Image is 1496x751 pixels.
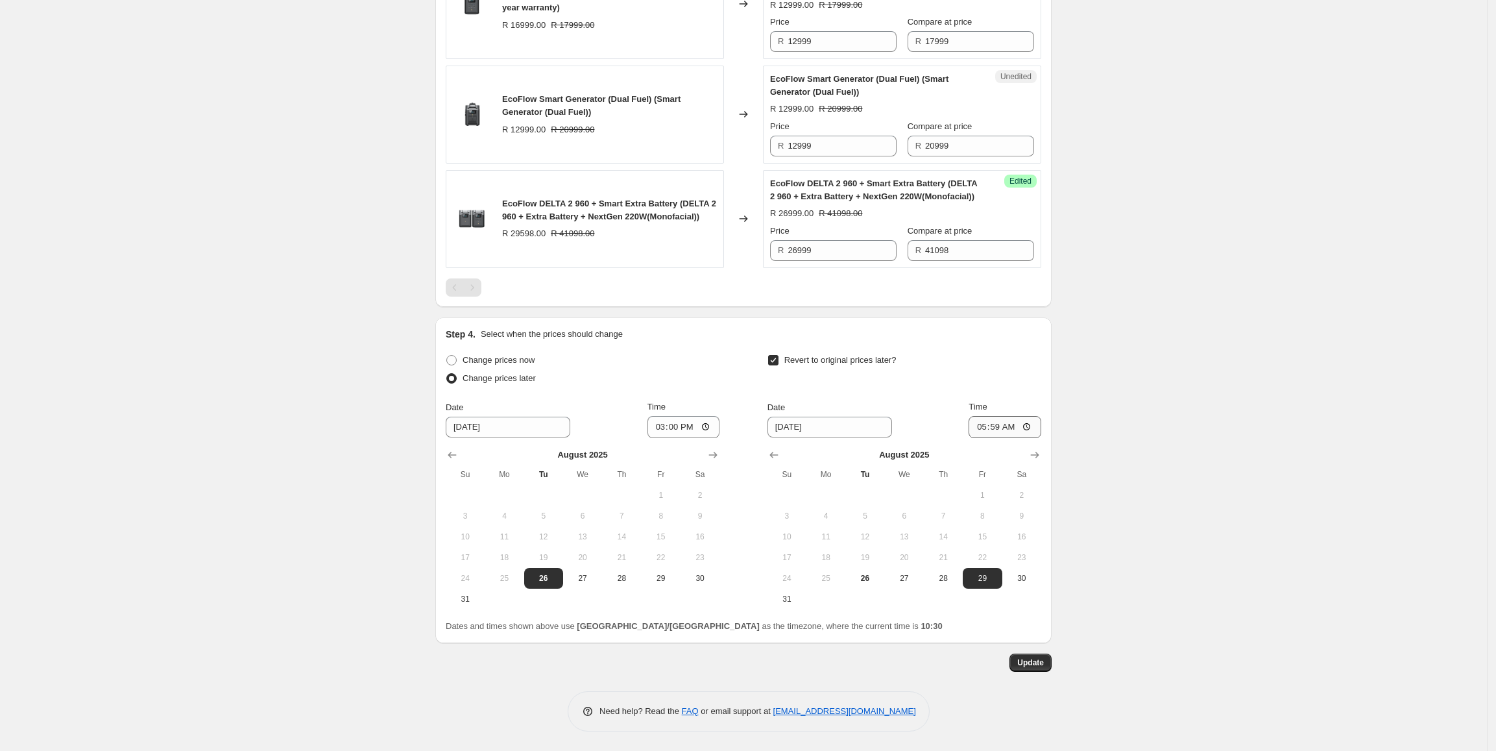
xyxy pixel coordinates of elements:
[642,464,681,485] th: Friday
[890,511,919,521] span: 6
[806,506,845,526] button: Monday August 4 2025
[924,547,963,568] button: Thursday August 21 2025
[915,36,921,46] span: R
[924,568,963,589] button: Thursday August 28 2025
[890,532,919,542] span: 13
[890,469,919,480] span: We
[770,103,814,116] div: R 12999.00
[890,573,919,584] span: 27
[451,532,479,542] span: 10
[607,552,636,563] span: 21
[1026,446,1044,464] button: Show next month, September 2025
[812,511,840,521] span: 4
[929,552,958,563] span: 21
[968,469,996,480] span: Fr
[770,74,948,97] span: EcoFlow Smart Generator (Dual Fuel) (Smart Generator (Dual Fuel))
[686,573,714,584] span: 30
[647,469,675,480] span: Fr
[963,526,1002,547] button: Friday August 15 2025
[681,568,719,589] button: Saturday August 30 2025
[924,506,963,526] button: Thursday August 7 2025
[607,573,636,584] span: 28
[642,485,681,506] button: Friday August 1 2025
[773,532,801,542] span: 10
[778,245,784,255] span: R
[851,573,879,584] span: 26
[773,511,801,521] span: 3
[485,568,524,589] button: Monday August 25 2025
[851,511,879,521] span: 5
[502,19,546,32] div: R 16999.00
[568,511,597,521] span: 6
[885,547,924,568] button: Wednesday August 20 2025
[453,199,492,238] img: DELTA2_DELTA2EB_80x.png
[502,94,681,117] span: EcoFlow Smart Generator (Dual Fuel) (Smart Generator (Dual Fuel))
[767,589,806,609] button: Sunday August 31 2025
[851,469,879,480] span: Tu
[453,95,492,134] img: DG1001_3x_219bae69-d242-48b9-a357-cac77da83043_80x.png
[1002,526,1041,547] button: Saturday August 16 2025
[529,552,558,563] span: 19
[767,417,892,437] input: 8/26/2025
[647,490,675,500] span: 1
[563,526,602,547] button: Wednesday August 13 2025
[602,568,641,589] button: Thursday August 28 2025
[451,573,479,584] span: 24
[770,121,790,131] span: Price
[524,568,563,589] button: Today Tuesday August 26 2025
[647,416,720,438] input: 12:00
[524,547,563,568] button: Tuesday August 19 2025
[529,532,558,542] span: 12
[767,568,806,589] button: Sunday August 24 2025
[446,417,570,437] input: 8/26/2025
[806,526,845,547] button: Monday August 11 2025
[770,179,977,201] span: EcoFlow DELTA 2 960 + Smart Extra Battery (DELTA 2 960 + Extra Battery + NextGen 220W(Monofacial))
[969,402,987,412] span: Time
[485,526,524,547] button: Monday August 11 2025
[1007,532,1036,542] span: 16
[1002,464,1041,485] th: Saturday
[773,706,916,716] a: [EMAIL_ADDRESS][DOMAIN_NAME]
[963,464,1002,485] th: Friday
[929,469,958,480] span: Th
[446,278,481,297] nav: Pagination
[1007,573,1036,584] span: 30
[568,573,597,584] span: 27
[647,511,675,521] span: 8
[915,245,921,255] span: R
[642,568,681,589] button: Friday August 29 2025
[1007,511,1036,521] span: 9
[551,19,594,32] strike: R 17999.00
[599,706,682,716] span: Need help? Read the
[969,416,1041,438] input: 12:00
[563,547,602,568] button: Wednesday August 20 2025
[563,568,602,589] button: Wednesday August 27 2025
[968,552,996,563] span: 22
[451,594,479,604] span: 31
[773,594,801,604] span: 31
[647,552,675,563] span: 22
[851,532,879,542] span: 12
[885,526,924,547] button: Wednesday August 13 2025
[443,446,461,464] button: Show previous month, July 2025
[908,226,972,236] span: Compare at price
[502,123,546,136] div: R 12999.00
[607,469,636,480] span: Th
[563,506,602,526] button: Wednesday August 6 2025
[1002,547,1041,568] button: Saturday August 23 2025
[568,532,597,542] span: 13
[463,355,535,365] span: Change prices now
[602,526,641,547] button: Thursday August 14 2025
[1007,490,1036,500] span: 2
[607,511,636,521] span: 7
[490,532,518,542] span: 11
[502,227,546,240] div: R 29598.00
[485,464,524,485] th: Monday
[524,506,563,526] button: Tuesday August 5 2025
[845,568,884,589] button: Today Tuesday August 26 2025
[1002,485,1041,506] button: Saturday August 2 2025
[451,552,479,563] span: 17
[602,506,641,526] button: Thursday August 7 2025
[451,469,479,480] span: Su
[778,36,784,46] span: R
